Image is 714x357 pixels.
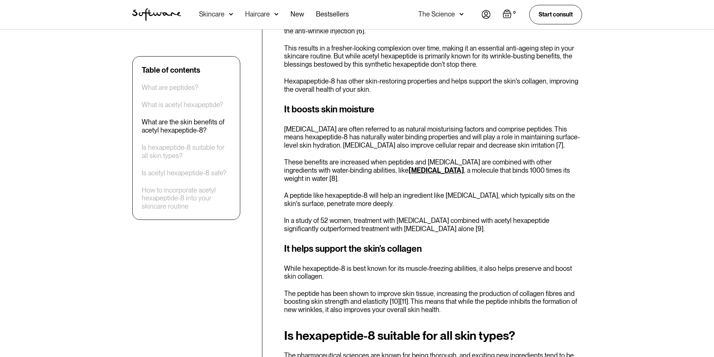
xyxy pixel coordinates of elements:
h2: Is hexapeptide-8 suitable for all skin types? [284,329,582,342]
p: Hexapapeptide-8 has other skin-restoring properties and helps support the skin's collagen, improv... [284,77,582,93]
p: These benefits are increased when peptides and [MEDICAL_DATA] are combined with other ingredients... [284,158,582,182]
div: Haircare [245,10,270,18]
a: [MEDICAL_DATA] [409,166,464,174]
p: In a study of 52 women, treatment with [MEDICAL_DATA] combined with acetyl hexapeptide significan... [284,217,582,233]
p: While hexapeptide-8 is best known for its muscle-freezing abilities, it also helps preserve and b... [284,264,582,281]
div: 0 [512,9,517,16]
a: Open empty cart [503,9,517,20]
img: Software Logo [132,8,181,21]
img: arrow down [460,10,464,18]
h3: It boosts skin moisture [284,103,582,116]
div: The Science [418,10,455,18]
p: [MEDICAL_DATA] are often referred to as natural moisturising factors and comprise peptides. This ... [284,125,582,149]
a: Is acetyl hexapeptide-8 safe? [142,169,226,177]
a: How to incorporate acetyl hexapeptide-8 into your skincare routine [142,186,231,210]
div: Skincare [199,10,225,18]
img: arrow down [274,10,278,18]
a: What are peptides? [142,84,198,92]
p: The peptide has been shown to improve skin tissue, increasing the production of collagen fibres a... [284,290,582,314]
a: Start consult [529,5,582,24]
a: What are the skin benefits of acetyl hexapeptide-8? [142,118,231,134]
img: arrow down [229,10,233,18]
a: What is acetyl hexapeptide? [142,101,223,109]
h3: It helps support the skin's collagen [284,242,582,255]
p: A peptide like hexapeptide-8 will help an ingredient like [MEDICAL_DATA], which typically sits on... [284,191,582,208]
div: Table of contents [142,66,200,75]
p: This results in a fresher-looking complexion over time, making it an essential anti-ageing step i... [284,44,582,69]
a: Is hexapeptide-8 suitable for all skin types? [142,143,231,160]
a: home [132,8,181,21]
